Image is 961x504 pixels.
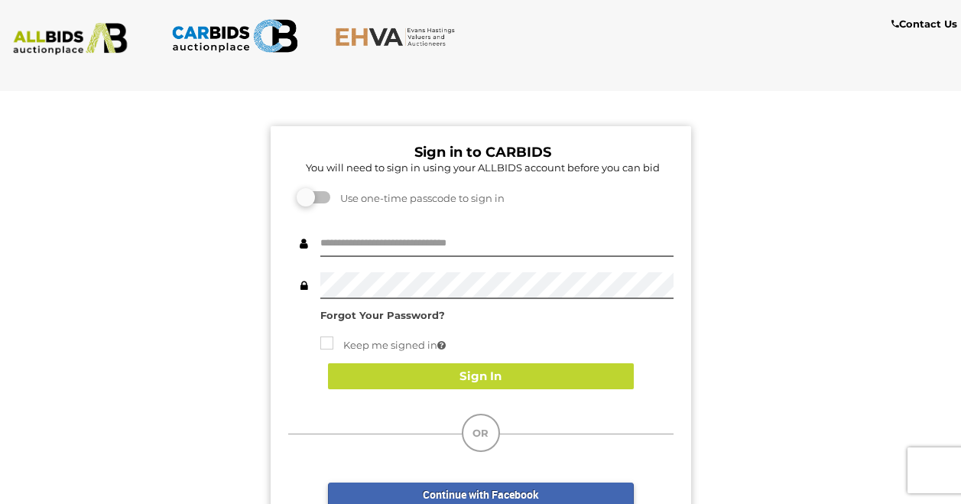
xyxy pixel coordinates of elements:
div: OR [462,414,500,452]
a: Contact Us [891,15,961,33]
b: Sign in to CARBIDS [414,144,551,161]
b: Contact Us [891,18,957,30]
h5: You will need to sign in using your ALLBIDS account before you can bid [292,162,674,173]
img: EHVA.com.au [335,27,462,47]
img: CARBIDS.com.au [171,15,298,57]
a: Forgot Your Password? [320,309,445,321]
img: ALLBIDS.com.au [7,23,134,55]
label: Keep me signed in [320,337,446,354]
button: Sign In [328,363,634,390]
span: Use one-time passcode to sign in [333,192,505,204]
